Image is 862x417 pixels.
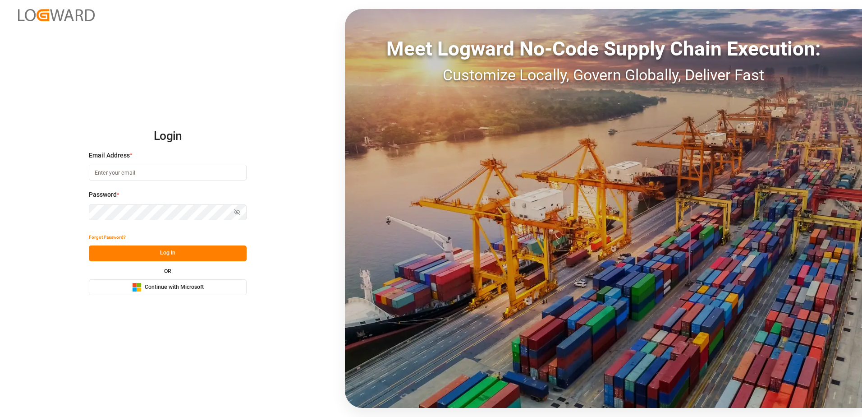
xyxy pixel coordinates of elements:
[164,269,171,274] small: OR
[89,190,117,199] span: Password
[89,246,247,261] button: Log In
[89,165,247,181] input: Enter your email
[89,230,126,246] button: Forgot Password?
[89,279,247,295] button: Continue with Microsoft
[345,34,862,64] div: Meet Logward No-Code Supply Chain Execution:
[345,64,862,87] div: Customize Locally, Govern Globally, Deliver Fast
[89,122,247,151] h2: Login
[89,151,130,160] span: Email Address
[145,283,204,292] span: Continue with Microsoft
[18,9,95,21] img: Logward_new_orange.png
